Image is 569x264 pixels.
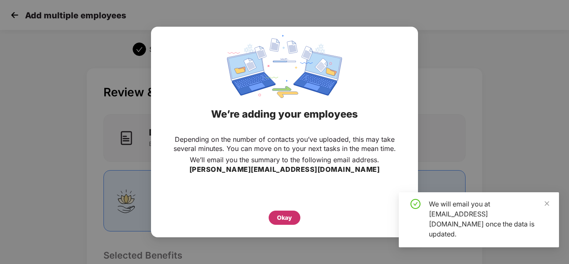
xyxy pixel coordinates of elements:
[429,199,549,239] div: We will email you at [EMAIL_ADDRESS][DOMAIN_NAME] once the data is updated.
[190,155,379,164] p: We’ll email you the summary to the following email address.
[161,98,408,131] div: We’re adding your employees
[227,35,342,98] img: svg+xml;base64,PHN2ZyBpZD0iRGF0YV9zeW5jaW5nIiB4bWxucz0iaHR0cDovL3d3dy53My5vcmcvMjAwMC9zdmciIHdpZH...
[410,199,420,209] span: check-circle
[168,135,401,153] p: Depending on the number of contacts you’ve uploaded, this may take several minutes. You can move ...
[544,201,550,206] span: close
[277,213,292,222] div: Okay
[189,164,380,175] h3: [PERSON_NAME][EMAIL_ADDRESS][DOMAIN_NAME]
